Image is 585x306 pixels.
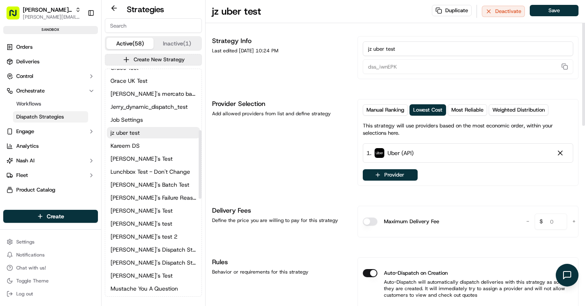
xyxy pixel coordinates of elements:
button: Notifications [3,249,98,261]
div: 💻 [69,182,75,189]
span: [PERSON_NAME] [25,126,66,132]
button: [PERSON_NAME]'s Test [107,153,200,164]
span: [DATE] [72,126,89,132]
div: Behavior or requirements for this strategy [212,269,348,275]
span: Mustache You A Question [110,284,178,293]
button: Kareem DS [107,140,200,151]
a: 💻API Documentation [65,178,134,193]
span: Uber (API) [388,149,414,157]
button: See all [126,104,148,114]
a: Orders [3,41,98,54]
span: Chat with us! [16,265,46,271]
a: Deliveries [3,55,98,68]
span: Settings [16,239,35,245]
button: Grace UK Test [107,75,200,86]
span: [PERSON_NAME] [25,148,66,154]
span: $ [536,215,546,231]
p: Welcome 👋 [8,32,148,45]
input: Got a question? Start typing here... [21,52,146,61]
a: 📗Knowledge Base [5,178,65,193]
div: 1 . [366,149,414,157]
a: Analytics [3,140,98,153]
span: Toggle Theme [16,278,49,284]
span: [PERSON_NAME]'s mercato batching test strategy [110,90,196,98]
a: [PERSON_NAME]'s Dispatch Strategy 2 [107,257,200,268]
span: [PERSON_NAME]'s test [110,220,172,228]
button: Mustache You A Question [107,283,200,294]
span: Notifications [16,252,45,258]
span: Lunchbox Test - Don't Change [110,168,190,176]
span: [PERSON_NAME]'s Test [110,207,173,215]
button: jz uber test [107,127,200,138]
h1: Provider Selection [212,99,348,109]
h2: Strategies [127,4,164,15]
button: Deactivate [482,6,525,17]
span: Most Reliable [451,106,483,114]
a: [PERSON_NAME]'s mercato batching test strategy [107,88,200,99]
button: Provider [363,169,418,181]
button: [PERSON_NAME] Org [23,6,72,14]
span: Engage [16,128,34,135]
button: Most Reliable [448,104,487,116]
button: [PERSON_NAME]'s test [107,218,200,229]
div: Past conversations [8,106,54,112]
span: Orders [16,43,32,51]
span: Pylon [81,201,98,207]
button: Orchestrate [3,84,98,97]
span: [PERSON_NAME]'s Dispatch Strategy 1 [110,246,196,254]
button: Fleet [3,169,98,182]
span: jz uber test [110,129,140,137]
span: Workflows [16,100,41,108]
a: Dispatch Strategies [13,111,88,123]
button: [PERSON_NAME] Org[PERSON_NAME][EMAIL_ADDRESS][DOMAIN_NAME] [3,3,84,23]
button: Duplicate [432,5,472,16]
span: [DATE] [72,148,89,154]
button: Manual Ranking [363,104,408,116]
button: Save [530,5,578,16]
a: Product Catalog [3,183,98,196]
span: Dispatch Strategies [16,113,64,121]
button: [PERSON_NAME]'s Dispatch Strategy 1 [107,244,200,255]
span: Knowledge Base [16,181,62,190]
span: Kareem DS [110,142,140,150]
div: We're available if you need us! [37,86,112,92]
span: Jerry_dynamic_dispatch_test [110,103,188,111]
button: [PERSON_NAME]'s Batch Test [107,179,200,190]
button: [PERSON_NAME]'s Test [107,270,200,281]
span: Orchestrate [16,87,45,95]
span: Control [16,73,33,80]
button: Job Settings [107,114,200,125]
div: Favorites [3,203,98,216]
span: Fleet [16,172,28,179]
img: Nash [8,8,24,24]
div: sandbox [3,26,98,34]
span: [PERSON_NAME]'s Dispatch Strategy 2 [110,259,196,267]
button: [PERSON_NAME]'s Failure Reassign Test [107,192,200,203]
span: Log out [16,291,33,297]
img: Jeff Sasse [8,118,21,131]
button: Chat with us! [3,262,98,274]
span: Weighted Distribution [492,106,545,114]
label: Auto-Dispatch on Creation [384,269,448,277]
label: Maximum Delivery Fee [384,218,439,226]
button: Nash AI [3,154,98,167]
div: 📗 [8,182,15,189]
a: Workflows [13,98,88,110]
a: [PERSON_NAME]'s Test [107,205,200,216]
p: Auto-Dispatch will automatically dispatch deliveries with this strategy as soon as they are creat... [363,279,573,298]
span: Manual Ranking [366,106,404,114]
button: Lowest Cost [409,104,446,116]
a: [PERSON_NAME]'s test 2 [107,231,200,242]
span: Analytics [16,142,39,150]
span: [PERSON_NAME]'s Test [110,272,173,280]
button: Toggle Theme [3,275,98,287]
button: Lunchbox Test - Don't Change [107,166,200,177]
img: uber-new-logo.jpeg [375,148,384,158]
span: [PERSON_NAME]'s test 2 [110,233,178,241]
